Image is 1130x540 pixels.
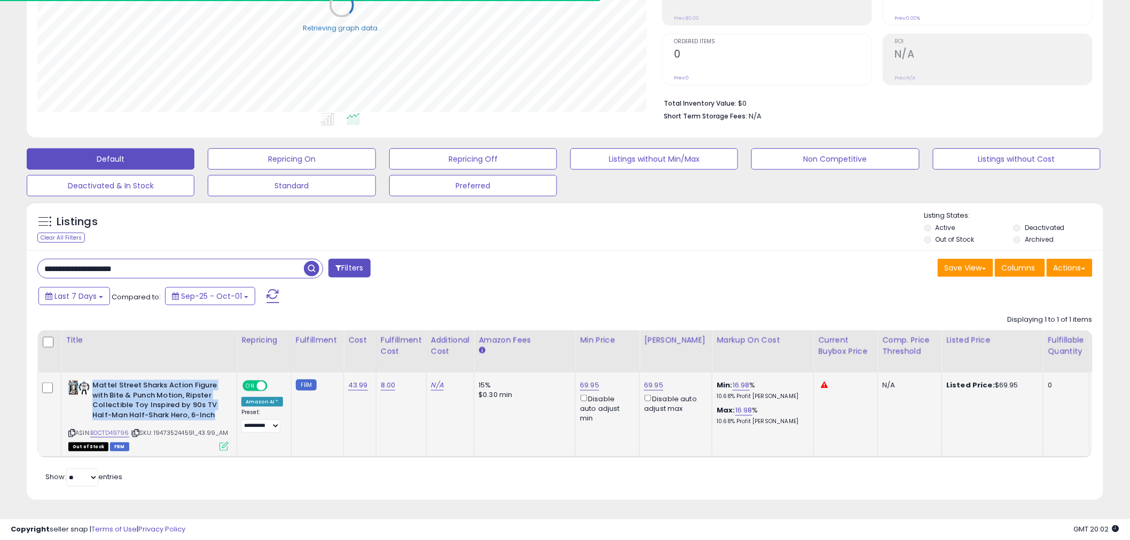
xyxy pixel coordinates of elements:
a: Terms of Use [91,524,137,534]
button: Filters [328,259,370,277]
img: 512uactpUtL._SL40_.jpg [68,380,90,395]
div: 0 [1048,380,1081,390]
div: Amazon AI * [241,397,283,407]
div: ASIN: [68,380,229,450]
label: Archived [1025,235,1054,244]
div: Amazon Fees [478,335,571,346]
span: ON [244,382,257,391]
div: Title [66,335,232,346]
div: Preset: [241,409,283,433]
button: Standard [208,175,375,196]
span: N/A [749,111,762,121]
a: B0CTD49796 [90,428,129,438]
span: Ordered Items [674,39,872,45]
span: Show: entries [45,472,122,482]
a: N/A [431,380,444,391]
b: Short Term Storage Fees: [664,112,747,121]
button: Default [27,148,194,170]
small: Amazon Fees. [478,346,485,355]
button: Save View [938,259,993,277]
label: Out of Stock [936,235,975,244]
div: Current Buybox Price [818,335,873,357]
div: Min Price [580,335,635,346]
small: Prev: N/A [894,75,915,81]
div: Fulfillment Cost [381,335,422,357]
small: Prev: 0 [674,75,689,81]
h2: 0 [674,48,872,62]
small: Prev: $0.00 [674,15,699,21]
strong: Copyright [11,524,50,534]
span: 2025-10-9 20:02 GMT [1074,524,1119,534]
button: Actions [1047,259,1093,277]
button: Last 7 Days [38,287,110,305]
span: OFF [266,382,283,391]
span: | SKU: 194735244591_43.99_AM [131,428,229,437]
button: Listings without Cost [933,148,1101,170]
a: Privacy Policy [138,524,185,534]
h5: Listings [57,215,98,229]
label: Deactivated [1025,223,1065,232]
div: % [717,406,805,425]
p: 10.68% Profit [PERSON_NAME] [717,418,805,425]
div: % [717,380,805,400]
div: seller snap | | [11,525,185,535]
button: Listings without Min/Max [570,148,738,170]
div: Comp. Price Threshold [882,335,937,357]
span: Compared to: [112,292,161,302]
th: The percentage added to the cost of goods (COGS) that forms the calculator for Min & Max prices. [712,330,814,372]
div: Disable auto adjust max [644,393,704,414]
a: 43.99 [348,380,368,391]
a: 8.00 [381,380,396,391]
button: Preferred [389,175,557,196]
div: Repricing [241,335,287,346]
b: Total Inventory Value: [664,99,736,108]
div: 15% [478,380,567,390]
button: Repricing On [208,148,375,170]
small: FBM [296,379,317,391]
button: Deactivated & In Stock [27,175,194,196]
b: Max: [717,405,735,415]
div: Cost [348,335,372,346]
h2: N/A [894,48,1092,62]
div: Markup on Cost [717,335,809,346]
div: Listed Price [946,335,1039,346]
div: N/A [882,380,933,390]
div: Clear All Filters [37,233,85,243]
span: All listings that are currently out of stock and unavailable for purchase on Amazon [68,442,108,451]
div: $0.30 min [478,390,567,400]
a: 69.95 [580,380,599,391]
div: Fulfillment [296,335,339,346]
a: 16.98 [735,405,752,416]
small: Prev: 0.00% [894,15,920,21]
b: Listed Price: [946,380,995,390]
div: Disable auto adjust min [580,393,631,423]
b: Min: [717,380,733,390]
span: Columns [1002,263,1035,273]
button: Non Competitive [751,148,919,170]
li: $0 [664,96,1085,109]
button: Repricing Off [389,148,557,170]
div: Displaying 1 to 1 of 1 items [1008,315,1093,325]
span: Last 7 Days [54,291,97,301]
button: Columns [995,259,1045,277]
label: Active [936,223,955,232]
span: FBM [110,442,129,451]
div: Fulfillable Quantity [1048,335,1085,357]
div: $69.95 [946,380,1035,390]
div: [PERSON_NAME] [644,335,708,346]
b: Mattel Street Sharks Action Figure with Bite & Punch Motion, Ripster Collectible Toy Inspired by ... [92,380,222,423]
a: 69.95 [644,380,663,391]
div: Retrieving graph data.. [303,23,381,33]
button: Sep-25 - Oct-01 [165,287,255,305]
span: ROI [894,39,1092,45]
div: Additional Cost [431,335,470,357]
p: 10.68% Profit [PERSON_NAME] [717,393,805,400]
p: Listing States: [924,211,1103,221]
a: 16.98 [733,380,750,391]
span: Sep-25 - Oct-01 [181,291,242,301]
